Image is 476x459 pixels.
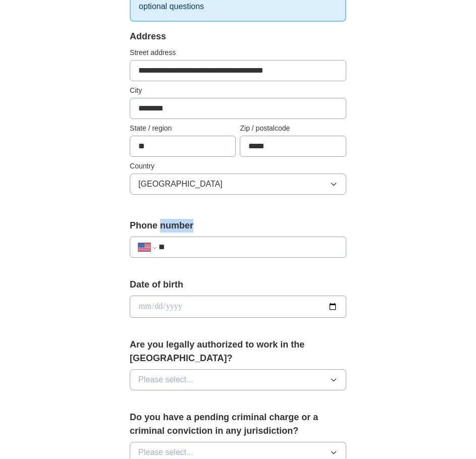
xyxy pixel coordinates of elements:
[130,369,346,390] button: Please select...
[130,338,346,365] label: Are you legally authorized to work in the [GEOGRAPHIC_DATA]?
[130,174,346,195] button: [GEOGRAPHIC_DATA]
[138,446,193,458] span: Please select...
[130,85,346,96] label: City
[130,30,346,43] div: Address
[130,219,346,233] label: Phone number
[130,411,346,438] label: Do you have a pending criminal charge or a criminal conviction in any jurisdiction?
[130,278,346,292] label: Date of birth
[130,123,236,134] label: State / region
[138,178,223,190] span: [GEOGRAPHIC_DATA]
[138,374,193,386] span: Please select...
[130,161,346,171] label: Country
[130,47,346,58] label: Street address
[240,123,346,134] label: Zip / postalcode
